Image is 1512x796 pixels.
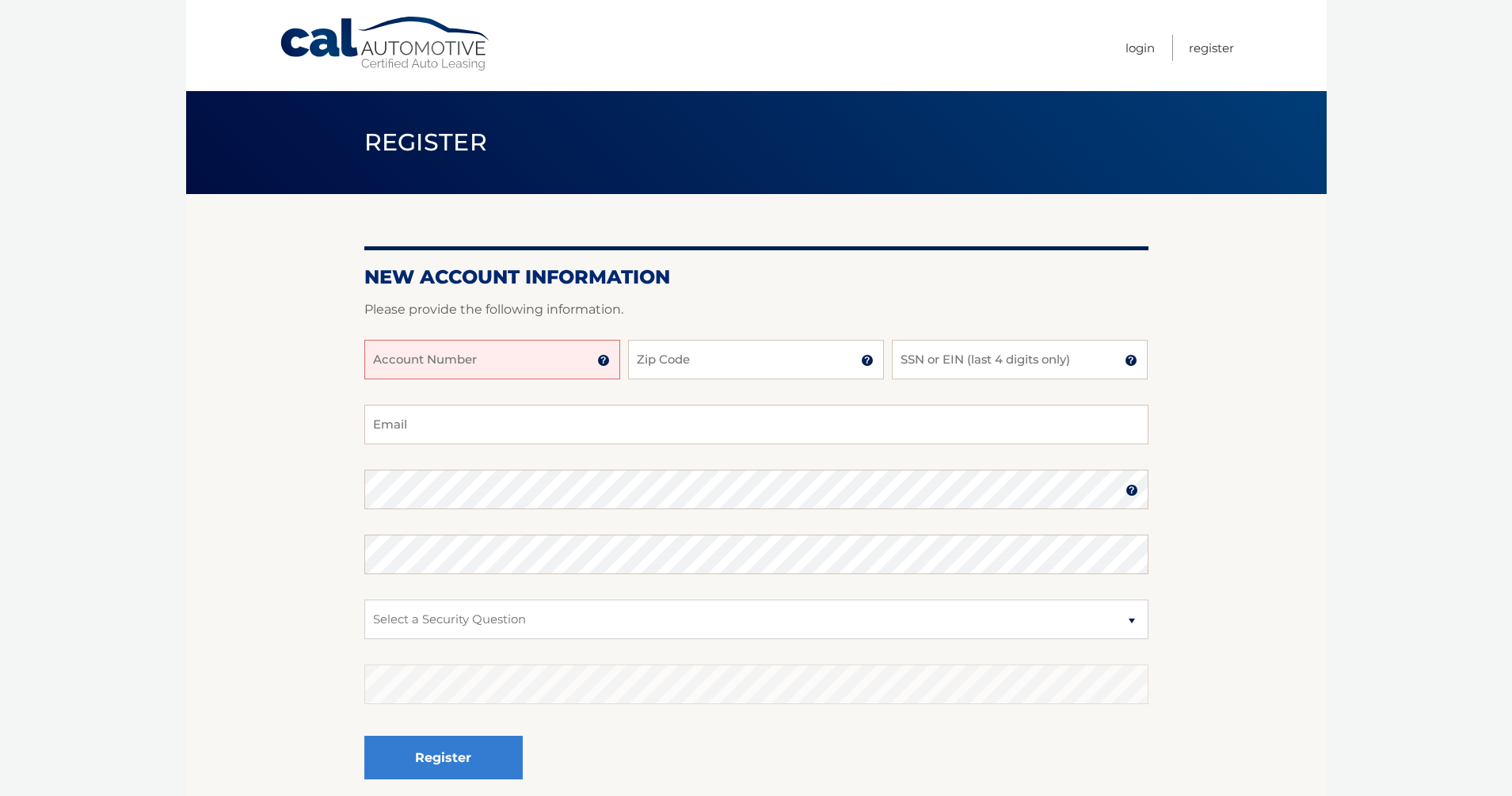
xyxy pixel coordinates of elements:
p: Please provide the following information. [364,299,1148,321]
img: tooltip.svg [597,354,610,367]
input: SSN or EIN (last 4 digits only) [892,340,1148,379]
button: Register [364,736,523,779]
a: Cal Automotive [279,16,493,72]
img: tooltip.svg [1125,354,1137,367]
span: Register [364,128,488,157]
h2: New Account Information [364,265,1148,289]
img: tooltip.svg [1125,484,1138,497]
input: Zip Code [628,340,884,379]
a: Register [1189,35,1234,61]
input: Account Number [364,340,620,379]
a: Login [1125,35,1155,61]
input: Email [364,405,1148,444]
img: tooltip.svg [861,354,874,367]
